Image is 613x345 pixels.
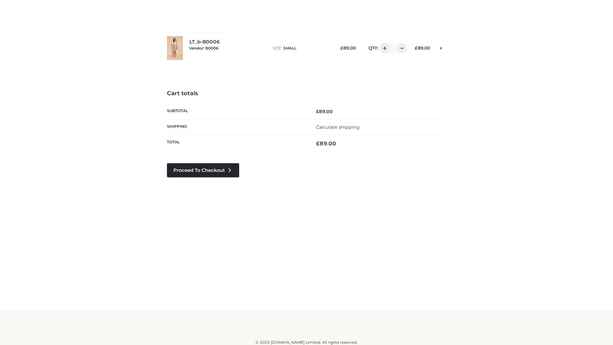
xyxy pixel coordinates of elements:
bdi: 89.00 [340,45,356,50]
bdi: 89.00 [415,45,430,50]
a: Remove this item [436,43,446,51]
a: Proceed to Checkout [167,163,239,177]
span: £ [316,140,320,147]
div: QTY: [362,43,405,53]
th: Total [167,135,306,152]
bdi: 89.00 [316,140,336,147]
bdi: 89.00 [316,109,333,114]
h4: Cart totals [167,90,446,97]
p: size : [273,45,330,51]
small: Vendor: B0006 [189,46,218,50]
a: Calculate shipping [316,124,359,130]
span: £ [415,45,418,50]
span: SMALL [283,46,297,50]
span: £ [340,45,343,50]
th: Shipping [167,119,306,135]
span: £ [316,109,319,114]
th: Subtotal [167,103,306,119]
div: LT_b-B0006 [189,39,266,57]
